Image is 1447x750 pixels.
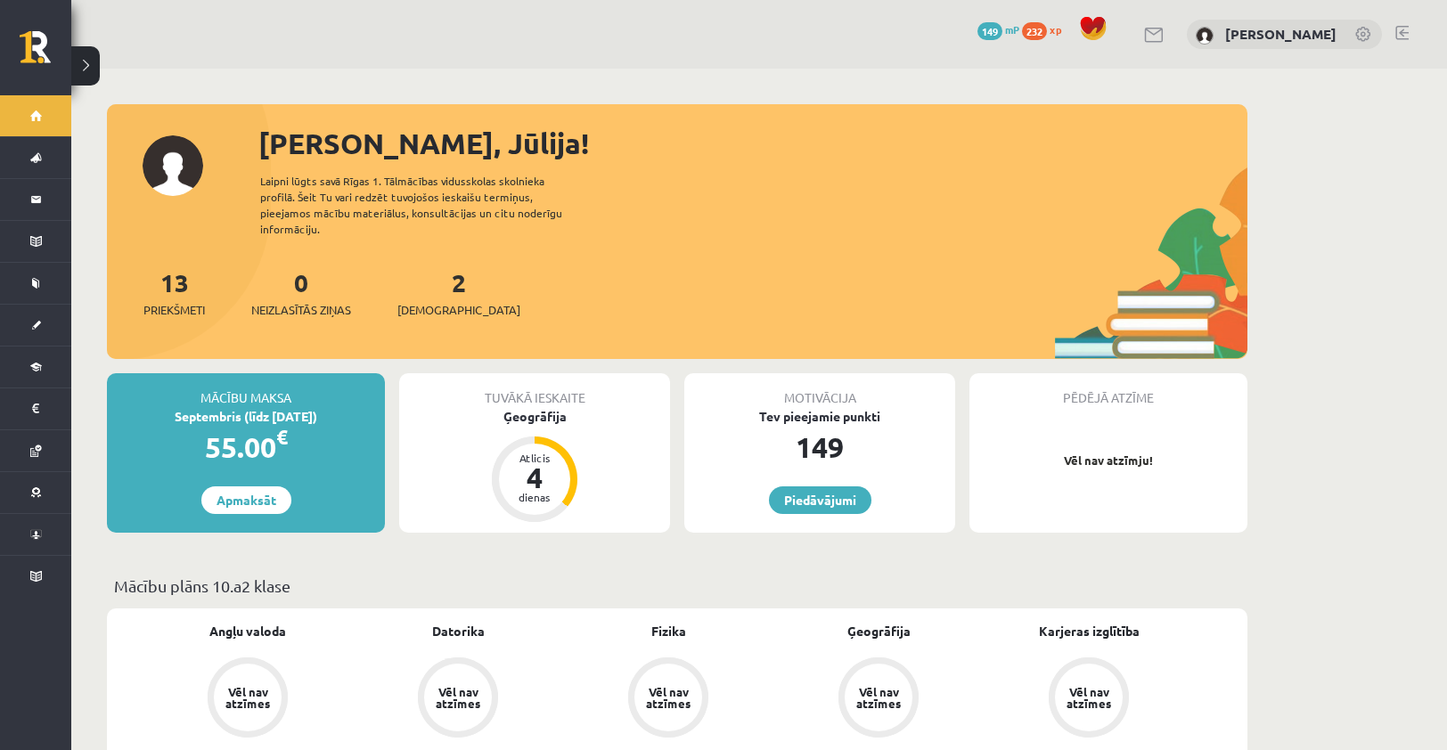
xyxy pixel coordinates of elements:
a: Angļu valoda [209,622,286,640]
a: Vēl nav atzīmes [563,657,773,741]
a: Vēl nav atzīmes [773,657,984,741]
span: [DEMOGRAPHIC_DATA] [397,301,520,319]
div: Vēl nav atzīmes [643,686,693,709]
div: Vēl nav atzīmes [1064,686,1114,709]
div: Tev pieejamie punkti [684,407,955,426]
div: [PERSON_NAME], Jūlija! [258,122,1247,165]
a: Vēl nav atzīmes [353,657,563,741]
a: Piedāvājumi [769,486,871,514]
span: Priekšmeti [143,301,205,319]
div: Vēl nav atzīmes [433,686,483,709]
a: [PERSON_NAME] [1225,25,1337,43]
a: Ģeogrāfija Atlicis 4 dienas [399,407,670,525]
div: Ģeogrāfija [399,407,670,426]
div: Pēdējā atzīme [969,373,1247,407]
img: Jūlija Volkova [1196,27,1214,45]
div: 55.00 [107,426,385,469]
a: Ģeogrāfija [847,622,911,640]
div: dienas [508,492,561,502]
div: Tuvākā ieskaite [399,373,670,407]
a: 232 xp [1022,22,1070,37]
div: Vēl nav atzīmes [223,686,273,709]
div: 4 [508,463,561,492]
a: 13Priekšmeti [143,266,205,319]
div: Vēl nav atzīmes [854,686,903,709]
a: Rīgas 1. Tālmācības vidusskola [20,31,71,76]
div: Septembris (līdz [DATE]) [107,407,385,426]
a: Karjeras izglītība [1039,622,1140,640]
a: Vēl nav atzīmes [984,657,1194,741]
div: Atlicis [508,452,561,463]
div: Mācību maksa [107,373,385,407]
p: Mācību plāns 10.a2 klase [114,574,1240,598]
a: Apmaksāt [201,486,291,514]
a: 2[DEMOGRAPHIC_DATA] [397,266,520,319]
span: xp [1050,22,1061,37]
p: Vēl nav atzīmju! [978,452,1239,469]
a: Fizika [651,622,686,640]
div: 149 [684,426,955,469]
a: 149 mP [977,22,1019,37]
span: Neizlasītās ziņas [251,301,351,319]
span: € [276,424,288,450]
div: Laipni lūgts savā Rīgas 1. Tālmācības vidusskolas skolnieka profilā. Šeit Tu vari redzēt tuvojošo... [260,173,593,237]
span: 149 [977,22,1002,40]
span: 232 [1022,22,1047,40]
a: 0Neizlasītās ziņas [251,266,351,319]
a: Datorika [432,622,485,640]
a: Vēl nav atzīmes [143,657,353,741]
div: Motivācija [684,373,955,407]
span: mP [1005,22,1019,37]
